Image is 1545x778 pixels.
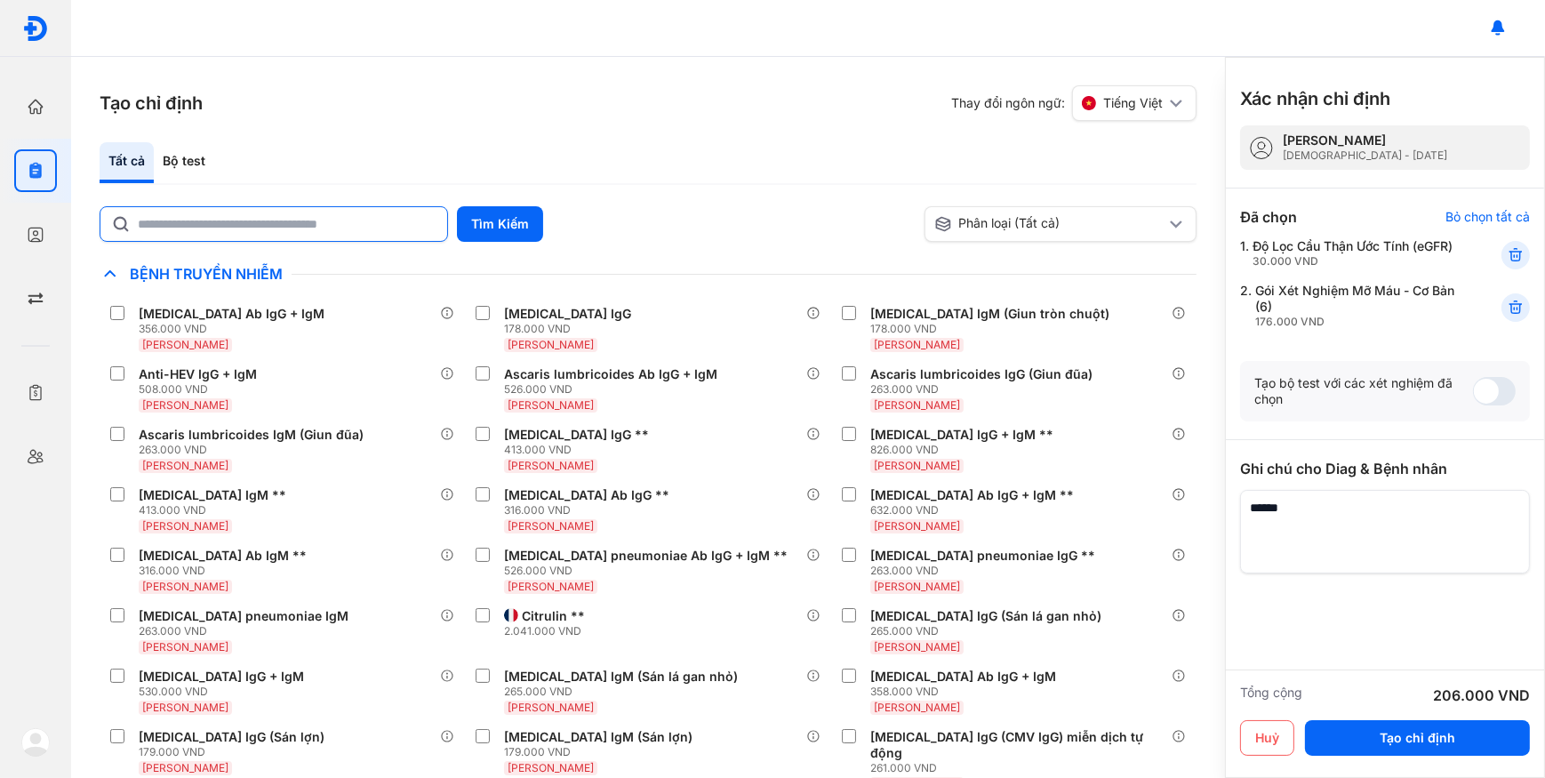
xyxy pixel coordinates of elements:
[504,366,717,382] div: Ascaris lumbricoides Ab IgG + IgM
[1240,206,1297,228] div: Đã chọn
[870,564,1102,578] div: 263.000 VND
[504,624,592,638] div: 2.041.000 VND
[1254,375,1473,407] div: Tạo bộ test với các xét nghiệm đã chọn
[504,729,692,745] div: [MEDICAL_DATA] IgM (Sán lợn)
[870,306,1109,322] div: [MEDICAL_DATA] IgM (Giun tròn chuột)
[504,306,631,322] div: [MEDICAL_DATA] IgG
[142,338,228,351] span: [PERSON_NAME]
[870,487,1074,503] div: [MEDICAL_DATA] Ab IgG + IgM **
[870,685,1063,699] div: 358.000 VND
[870,729,1165,761] div: [MEDICAL_DATA] IgG (CMV IgG) miễn dịch tự động
[139,427,364,443] div: Ascaris lumbricoides IgM (Giun đũa)
[870,503,1081,517] div: 632.000 VND
[504,487,669,503] div: [MEDICAL_DATA] Ab IgG **
[139,322,332,336] div: 356.000 VND
[874,338,960,351] span: [PERSON_NAME]
[100,91,203,116] h3: Tạo chỉ định
[1283,148,1447,163] div: [DEMOGRAPHIC_DATA] - [DATE]
[1445,209,1530,225] div: Bỏ chọn tất cả
[21,728,50,757] img: logo
[139,366,257,382] div: Anti-HEV IgG + IgM
[139,306,324,322] div: [MEDICAL_DATA] Ab IgG + IgM
[934,215,1166,233] div: Phân loại (Tất cả)
[874,398,960,412] span: [PERSON_NAME]
[504,427,649,443] div: [MEDICAL_DATA] IgG **
[522,608,585,624] div: Citrulin **
[1253,238,1453,269] div: Độ Lọc Cầu Thận Ước Tính (eGFR)
[504,503,676,517] div: 316.000 VND
[142,640,228,654] span: [PERSON_NAME]
[139,503,293,517] div: 413.000 VND
[1240,685,1302,706] div: Tổng cộng
[1240,458,1530,479] div: Ghi chú cho Diag & Bệnh nhân
[508,459,594,472] span: [PERSON_NAME]
[1240,238,1458,269] div: 1.
[508,580,594,593] span: [PERSON_NAME]
[1305,720,1530,756] button: Tạo chỉ định
[457,206,543,242] button: Tìm Kiếm
[874,640,960,654] span: [PERSON_NAME]
[870,366,1093,382] div: Ascaris lumbricoides IgG (Giun đũa)
[874,580,960,593] span: [PERSON_NAME]
[504,564,795,578] div: 526.000 VND
[142,519,228,533] span: [PERSON_NAME]
[142,398,228,412] span: [PERSON_NAME]
[951,85,1197,121] div: Thay đổi ngôn ngữ:
[874,519,960,533] span: [PERSON_NAME]
[504,685,745,699] div: 265.000 VND
[1255,315,1458,329] div: 176.000 VND
[100,142,154,183] div: Tất cả
[139,624,356,638] div: 263.000 VND
[139,548,307,564] div: [MEDICAL_DATA] Ab IgM **
[139,729,324,745] div: [MEDICAL_DATA] IgG (Sán lợn)
[504,745,700,759] div: 179.000 VND
[139,745,332,759] div: 179.000 VND
[1253,254,1453,269] div: 30.000 VND
[121,265,292,283] span: Bệnh Truyền Nhiễm
[508,398,594,412] span: [PERSON_NAME]
[139,608,348,624] div: [MEDICAL_DATA] pneumoniae IgM
[870,427,1053,443] div: [MEDICAL_DATA] IgG + IgM **
[142,761,228,774] span: [PERSON_NAME]
[508,761,594,774] span: [PERSON_NAME]
[1283,132,1447,148] div: [PERSON_NAME]
[504,322,638,336] div: 178.000 VND
[508,701,594,714] span: [PERSON_NAME]
[154,142,214,183] div: Bộ test
[874,459,960,472] span: [PERSON_NAME]
[1255,283,1458,329] div: Gói Xét Nghiệm Mỡ Máu - Cơ Bản (6)
[504,443,656,457] div: 413.000 VND
[508,338,594,351] span: [PERSON_NAME]
[870,548,1095,564] div: [MEDICAL_DATA] pneumoniae IgG **
[22,15,49,42] img: logo
[142,459,228,472] span: [PERSON_NAME]
[139,564,314,578] div: 316.000 VND
[142,701,228,714] span: [PERSON_NAME]
[139,487,286,503] div: [MEDICAL_DATA] IgM **
[504,548,788,564] div: [MEDICAL_DATA] pneumoniae Ab IgG + IgM **
[874,701,960,714] span: [PERSON_NAME]
[870,608,1101,624] div: [MEDICAL_DATA] IgG (Sán lá gan nhỏ)
[870,624,1109,638] div: 265.000 VND
[139,443,371,457] div: 263.000 VND
[870,322,1117,336] div: 178.000 VND
[139,382,264,397] div: 508.000 VND
[1240,720,1294,756] button: Huỷ
[142,580,228,593] span: [PERSON_NAME]
[504,669,738,685] div: [MEDICAL_DATA] IgM (Sán lá gan nhỏ)
[508,519,594,533] span: [PERSON_NAME]
[870,443,1061,457] div: 826.000 VND
[139,685,311,699] div: 530.000 VND
[139,669,304,685] div: [MEDICAL_DATA] IgG + IgM
[1240,283,1458,329] div: 2.
[870,669,1056,685] div: [MEDICAL_DATA] Ab IgG + IgM
[1433,685,1530,706] div: 206.000 VND
[1240,86,1390,111] h3: Xác nhận chỉ định
[1103,95,1163,111] span: Tiếng Việt
[870,761,1172,775] div: 261.000 VND
[870,382,1100,397] div: 263.000 VND
[504,382,724,397] div: 526.000 VND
